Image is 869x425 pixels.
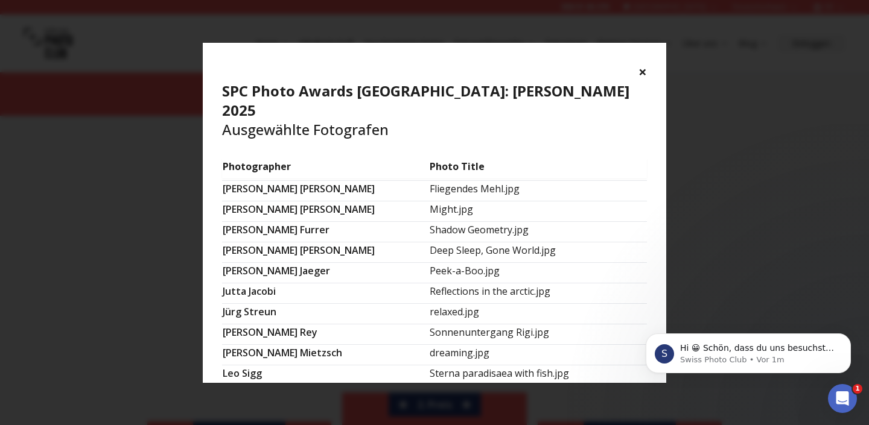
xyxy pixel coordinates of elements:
[853,384,862,394] span: 1
[429,344,647,365] td: dreaming.jpg
[222,303,429,324] td: Jürg Streun
[429,159,647,179] td: Photo Title
[828,384,857,413] iframe: Intercom live chat
[222,262,429,283] td: [PERSON_NAME] Jaeger
[429,262,647,283] td: Peek-a-Boo.jpg
[222,81,629,120] b: SPC Photo Awards [GEOGRAPHIC_DATA]: [PERSON_NAME] 2025
[222,242,429,262] td: [PERSON_NAME] [PERSON_NAME]
[429,283,647,303] td: Reflections in the arctic.jpg
[429,242,647,262] td: Deep Sleep, Gone World.jpg
[222,324,429,344] td: [PERSON_NAME] Rey
[638,62,647,81] button: ×
[222,221,429,242] td: [PERSON_NAME] Furrer
[222,344,429,365] td: [PERSON_NAME] Mietzsch
[222,81,647,139] h4: Ausgewählte Fotografen
[222,365,429,385] td: Leo Sigg
[429,324,647,344] td: Sonnenuntergang Rigi.jpg
[222,201,429,221] td: [PERSON_NAME] [PERSON_NAME]
[222,283,429,303] td: Jutta Jacobi
[429,303,647,324] td: relaxed.jpg
[429,221,647,242] td: Shadow Geometry.jpg
[628,308,869,392] iframe: Intercom notifications Nachricht
[429,365,647,385] td: Sterna paradisaea with fish.jpg
[222,180,429,201] td: [PERSON_NAME] [PERSON_NAME]
[429,201,647,221] td: Might.jpg
[222,159,429,179] td: Photographer
[429,180,647,201] td: Fliegendes Mehl.jpg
